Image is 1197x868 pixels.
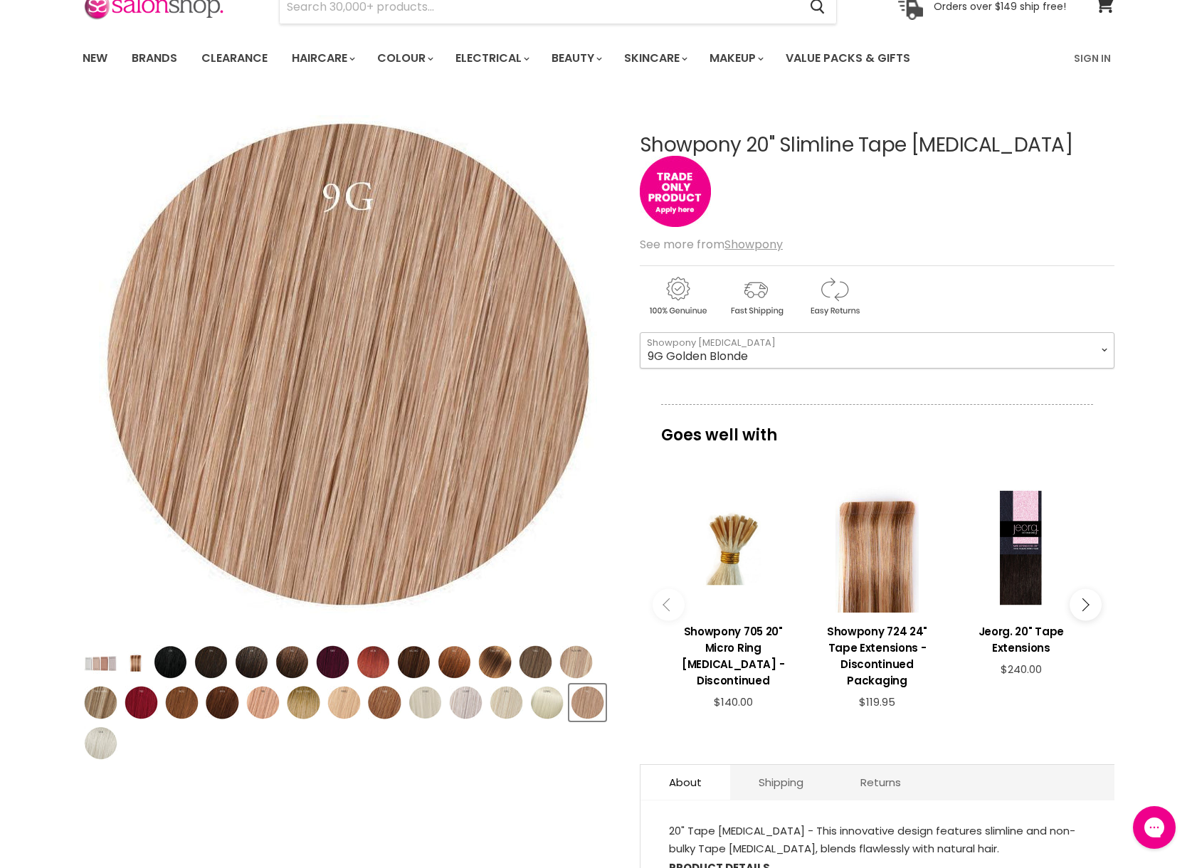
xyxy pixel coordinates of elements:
[316,645,349,679] img: Showpony 20" Slimline Tape Hair Extensions
[287,686,320,719] img: Showpony 20" Slimline Tape Hair Extensions
[367,684,403,721] button: Showpony 20" Slimline Tape Hair Extensions
[1126,801,1183,854] iframe: Gorgias live chat messenger
[478,645,512,679] img: Showpony 20" Slimline Tape Hair Extensions
[368,686,401,719] img: Showpony 20" Slimline Tape Hair Extensions
[438,645,471,679] img: Showpony 20" Slimline Tape Hair Extensions
[812,613,942,696] a: View product:Showpony 724 24
[559,645,593,679] img: Showpony 20" Slimline Tape Hair Extensions
[812,483,942,613] a: View product:Showpony 724 24
[640,236,783,253] span: See more from
[699,43,772,73] a: Makeup
[669,822,1086,858] div: 20" Tape [MEDICAL_DATA] - This innovative design features slimline and non-bulky Tape [MEDICAL_DA...
[718,275,793,318] img: shipping.gif
[164,684,200,721] button: Showpony 20" Slimline Tape Hair Extensions
[832,765,929,800] a: Returns
[121,43,188,73] a: Brands
[436,644,473,680] button: Showpony 20" Slimline Tape Hair Extensions
[640,156,711,227] img: tradeonly_small.jpg
[661,404,1093,451] p: Goes well with
[613,43,696,73] a: Skincare
[204,684,241,721] button: Showpony 20" Slimline Tape Hair Extensions
[408,686,442,719] img: Showpony 20" Slimline Tape Hair Extensions
[83,644,119,680] button: Showpony 20" Slimline Tape Hair Extensions
[99,115,597,613] img: Showpony 20" Slimline Tape Hair Extensions
[812,623,942,689] h3: Showpony 724 24" Tape Extensions - Discontinued Packaging
[448,684,484,721] button: Showpony 20" Slimline Tape Hair Extensions
[72,38,993,79] ul: Main menu
[152,644,189,680] button: Showpony 20" Slimline Tape Hair Extensions
[125,645,147,679] img: Showpony 20" Tape Hair Extensions
[519,645,552,679] img: Showpony 20" Slimline Tape Hair Extensions
[65,38,1132,79] nav: Main
[541,43,611,73] a: Beauty
[517,644,554,680] button: Showpony 20" Slimline Tape Hair Extensions
[84,645,117,679] img: Showpony 20" Slimline Tape Hair Extensions
[245,684,281,721] button: Showpony 20" Slimline Tape Hair Extensions
[640,275,715,318] img: genuine.gif
[123,644,148,680] button: Showpony 20" Tape Hair Extensions
[730,765,832,800] a: Shipping
[367,43,442,73] a: Colour
[530,686,564,719] img: Showpony 20" Slimline Tape Hair Extensions
[285,684,322,721] button: Showpony 20" Slimline Tape Hair Extensions
[859,694,895,709] span: $119.95
[668,483,798,613] a: View product:Showpony 705 20
[397,645,431,679] img: Showpony 20" Slimline Tape Hair Extensions
[80,640,616,761] div: Product thumbnails
[956,613,1086,663] a: View product:Jeorg. 20
[274,644,310,680] button: Showpony 20" Slimline Tape Hair Extensions
[668,613,798,696] a: View product:Showpony 705 20
[72,43,118,73] a: New
[355,644,391,680] button: Showpony 20" Slimline Tape Hair Extensions
[246,686,280,719] img: Showpony 20" Slimline Tape Hair Extensions
[275,645,309,679] img: Showpony 20" Slimline Tape Hair Extensions
[327,686,361,719] img: Showpony 20" Slimline Tape Hair Extensions
[407,684,443,721] button: Showpony 20" Slimline Tape Hair Extensions
[206,686,239,719] img: Showpony 20" Slimline Tape Hair Extensions
[281,43,364,73] a: Haircare
[1065,43,1119,73] a: Sign In
[315,644,351,680] button: Showpony 20" Slimline Tape Hair Extensions
[1001,662,1042,677] span: $240.00
[488,684,524,721] button: Showpony 20" Slimline Tape Hair Extensions
[396,644,432,680] button: Showpony 20" Slimline Tape Hair Extensions
[191,43,278,73] a: Clearance
[233,644,270,680] button: Showpony 20" Slimline Tape Hair Extensions
[796,275,872,318] img: returns.gif
[956,623,1086,656] h3: Jeorg. 20" Tape Extensions
[571,686,604,719] img: Showpony 20" Slimline Tape Hair Extensions
[83,725,119,761] button: Showpony 20" Slimline Tape Hair Extensions
[558,644,594,680] button: Showpony 20" Slimline Tape Hair Extensions
[569,684,606,721] button: Showpony 20" Slimline Tape Hair Extensions
[529,684,565,721] button: Showpony 20" Slimline Tape Hair Extensions
[477,644,513,680] button: Showpony 20" Slimline Tape Hair Extensions
[83,684,119,721] button: Showpony 20" Slimline Tape Hair Extensions
[165,686,199,719] img: Showpony 20" Slimline Tape Hair Extensions
[83,99,614,630] div: Showpony 20
[724,236,783,253] a: Showpony
[775,43,921,73] a: Value Packs & Gifts
[193,644,229,680] button: Showpony 20" Slimline Tape Hair Extensions
[357,645,390,679] img: Showpony 20" Slimline Tape Hair Extensions
[125,686,158,719] img: Showpony 20" Slimline Tape Hair Extensions
[84,686,117,719] img: Showpony 20" Slimline Tape Hair Extensions
[640,765,730,800] a: About
[668,623,798,689] h3: Showpony 705 20" Micro Ring [MEDICAL_DATA] - Discontinued
[640,134,1114,157] h1: Showpony 20" Slimline Tape [MEDICAL_DATA]
[490,686,523,719] img: Showpony 20" Slimline Tape Hair Extensions
[194,645,228,679] img: Showpony 20" Slimline Tape Hair Extensions
[154,645,187,679] img: Showpony 20" Slimline Tape Hair Extensions
[449,686,483,719] img: Showpony 20" Slimline Tape Hair Extensions
[123,684,159,721] button: Showpony 20" Slimline Tape Hair Extensions
[956,483,1086,613] a: View product:Jeorg. 20
[445,43,538,73] a: Electrical
[235,645,268,679] img: Showpony 20" Slimline Tape Hair Extensions
[84,726,117,760] img: Showpony 20" Slimline Tape Hair Extensions
[326,684,362,721] button: Showpony 20" Slimline Tape Hair Extensions
[714,694,753,709] span: $140.00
